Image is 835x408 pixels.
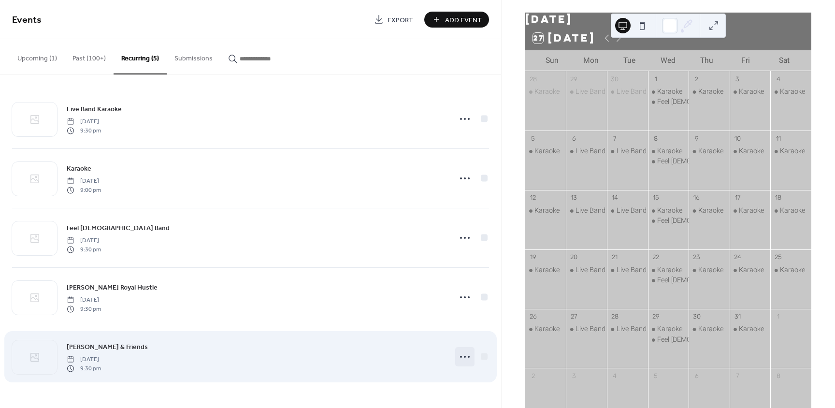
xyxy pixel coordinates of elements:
[570,74,578,83] div: 29
[610,50,649,71] div: Tue
[780,206,805,216] div: Karaoke
[617,87,674,97] div: Live Band Karaoke
[780,146,805,156] div: Karaoke
[570,253,578,262] div: 20
[566,206,607,216] div: Live Band Karaoke
[114,39,167,74] button: Recurring (5)
[570,312,578,321] div: 27
[576,146,633,156] div: Live Band Karaoke
[770,146,811,156] div: Karaoke
[770,265,811,275] div: Karaoke
[67,222,170,233] a: Feel [DEMOGRAPHIC_DATA] Band
[610,74,619,83] div: 30
[566,324,607,334] div: Live Band Karaoke
[570,134,578,143] div: 6
[566,265,607,275] div: Live Band Karaoke
[67,245,101,254] span: 9:30 pm
[698,265,723,275] div: Karaoke
[765,50,804,71] div: Sat
[733,312,742,321] div: 31
[529,253,537,262] div: 19
[730,265,771,275] div: Karaoke
[689,324,730,334] div: Karaoke
[692,74,701,83] div: 2
[774,74,783,83] div: 4
[698,87,723,97] div: Karaoke
[648,97,689,107] div: Feel Good Party Band
[67,342,148,352] span: [PERSON_NAME] & Friends
[733,134,742,143] div: 10
[12,11,42,29] span: Events
[67,126,101,135] span: 9:30 pm
[67,186,101,194] span: 9:00 pm
[739,146,764,156] div: Karaoke
[67,282,158,293] a: [PERSON_NAME] Royal Hustle
[67,341,148,352] a: [PERSON_NAME] & Friends
[688,50,726,71] div: Thu
[774,193,783,202] div: 18
[67,364,101,373] span: 9:30 pm
[534,87,560,97] div: Karaoke
[770,87,811,97] div: Karaoke
[65,39,114,73] button: Past (100+)
[67,283,158,293] span: [PERSON_NAME] Royal Hustle
[657,276,759,285] div: Feel [DEMOGRAPHIC_DATA] Band
[576,206,633,216] div: Live Band Karaoke
[651,134,660,143] div: 8
[698,146,723,156] div: Karaoke
[698,324,723,334] div: Karaoke
[692,193,701,202] div: 16
[774,372,783,380] div: 8
[67,177,101,186] span: [DATE]
[689,265,730,275] div: Karaoke
[610,193,619,202] div: 14
[576,87,633,97] div: Live Band Karaoke
[424,12,489,28] a: Add Event
[525,13,811,27] div: [DATE]
[67,305,101,313] span: 9:30 pm
[67,103,122,115] a: Live Band Karaoke
[534,324,560,334] div: Karaoke
[733,372,742,380] div: 7
[730,324,771,334] div: Karaoke
[534,206,560,216] div: Karaoke
[651,372,660,380] div: 5
[67,223,170,233] span: Feel [DEMOGRAPHIC_DATA] Band
[529,372,537,380] div: 2
[67,104,122,115] span: Live Band Karaoke
[67,117,101,126] span: [DATE]
[525,324,566,334] div: Karaoke
[730,146,771,156] div: Karaoke
[739,324,764,334] div: Karaoke
[651,74,660,83] div: 1
[657,206,682,216] div: Karaoke
[610,312,619,321] div: 28
[525,146,566,156] div: Karaoke
[534,265,560,275] div: Karaoke
[657,157,759,166] div: Feel [DEMOGRAPHIC_DATA] Band
[698,206,723,216] div: Karaoke
[648,206,689,216] div: Karaoke
[576,265,633,275] div: Live Band Karaoke
[525,87,566,97] div: Karaoke
[692,134,701,143] div: 9
[570,193,578,202] div: 13
[617,146,674,156] div: Live Band Karaoke
[648,146,689,156] div: Karaoke
[529,74,537,83] div: 28
[739,206,764,216] div: Karaoke
[566,87,607,97] div: Live Band Karaoke
[617,265,674,275] div: Live Band Karaoke
[607,87,648,97] div: Live Band Karaoke
[576,324,633,334] div: Live Band Karaoke
[570,372,578,380] div: 3
[648,216,689,226] div: Feel Good Party Band
[780,265,805,275] div: Karaoke
[648,265,689,275] div: Karaoke
[692,253,701,262] div: 23
[67,355,101,364] span: [DATE]
[689,206,730,216] div: Karaoke
[739,87,764,97] div: Karaoke
[651,312,660,321] div: 29
[774,312,783,321] div: 1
